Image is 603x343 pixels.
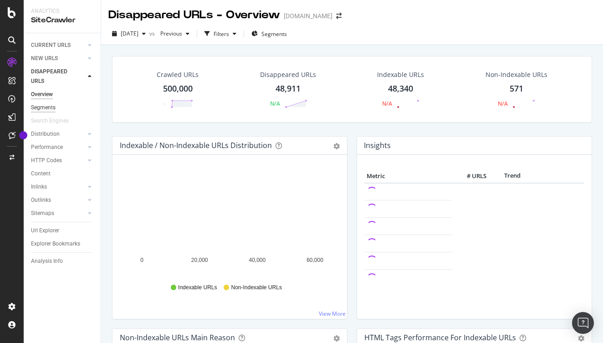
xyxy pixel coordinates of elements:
button: [DATE] [108,26,149,41]
div: Indexable URLs [377,70,424,79]
th: Metric [364,169,452,183]
div: Search Engines [31,116,69,126]
div: N/A [498,100,508,108]
div: CURRENT URLS [31,41,71,50]
a: Analysis Info [31,256,94,266]
span: 2025 Aug. 11th [121,30,138,37]
button: Previous [157,26,193,41]
div: [DOMAIN_NAME] [284,11,332,20]
div: 571 [510,83,523,95]
a: Sitemaps [31,209,85,218]
a: NEW URLS [31,54,85,63]
div: HTML Tags Performance for Indexable URLs [364,333,516,342]
div: Overview [31,90,53,99]
div: Crawled URLs [157,70,199,79]
a: Content [31,169,94,179]
div: N/A [382,100,392,108]
a: Outlinks [31,195,85,205]
div: arrow-right-arrow-left [336,13,342,19]
a: Segments [31,103,94,113]
a: DISAPPEARED URLS [31,67,85,86]
a: Inlinks [31,182,85,192]
a: Url Explorer [31,226,94,235]
div: - [164,100,166,108]
th: Trend [489,169,537,183]
div: Content [31,169,51,179]
div: Analysis Info [31,256,63,266]
text: 40,000 [249,257,266,263]
a: Search Engines [31,116,78,126]
div: Disappeared URLs - Overview [108,7,280,23]
div: Explorer Bookmarks [31,239,80,249]
a: HTTP Codes [31,156,85,165]
a: CURRENT URLS [31,41,85,50]
div: Distribution [31,129,60,139]
th: # URLS [452,169,489,183]
text: 60,000 [307,257,323,263]
div: Analytics [31,7,93,15]
div: Indexable / Non-Indexable URLs Distribution [120,141,272,150]
a: Overview [31,90,94,99]
a: Distribution [31,129,85,139]
div: DISAPPEARED URLS [31,67,77,86]
div: HTTP Codes [31,156,62,165]
div: Performance [31,143,63,152]
div: Tooltip anchor [19,131,27,139]
a: Performance [31,143,85,152]
div: Open Intercom Messenger [572,312,594,334]
div: Url Explorer [31,226,59,235]
span: Indexable URLs [178,284,217,292]
text: 0 [140,257,143,263]
div: SiteCrawler [31,15,93,26]
span: Previous [157,30,182,37]
div: N/A [270,100,280,108]
div: 48,911 [276,83,301,95]
div: NEW URLS [31,54,58,63]
h4: Insights [364,139,391,152]
span: Segments [261,30,287,38]
div: Outlinks [31,195,51,205]
div: Disappeared URLs [260,70,316,79]
div: Sitemaps [31,209,54,218]
text: 20,000 [191,257,208,263]
div: gear [333,143,340,149]
a: Explorer Bookmarks [31,239,94,249]
div: Segments [31,103,56,113]
button: Filters [201,26,240,41]
div: Non-Indexable URLs Main Reason [120,333,235,342]
button: Segments [248,26,291,41]
div: Filters [214,30,229,38]
div: 48,340 [388,83,413,95]
span: vs [149,30,157,37]
div: 500,000 [163,83,193,95]
div: gear [333,335,340,342]
div: Non-Indexable URLs [485,70,547,79]
svg: A chart. [120,169,337,275]
a: View More [319,310,346,317]
div: Inlinks [31,182,47,192]
span: Non-Indexable URLs [231,284,281,292]
div: gear [578,335,584,342]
